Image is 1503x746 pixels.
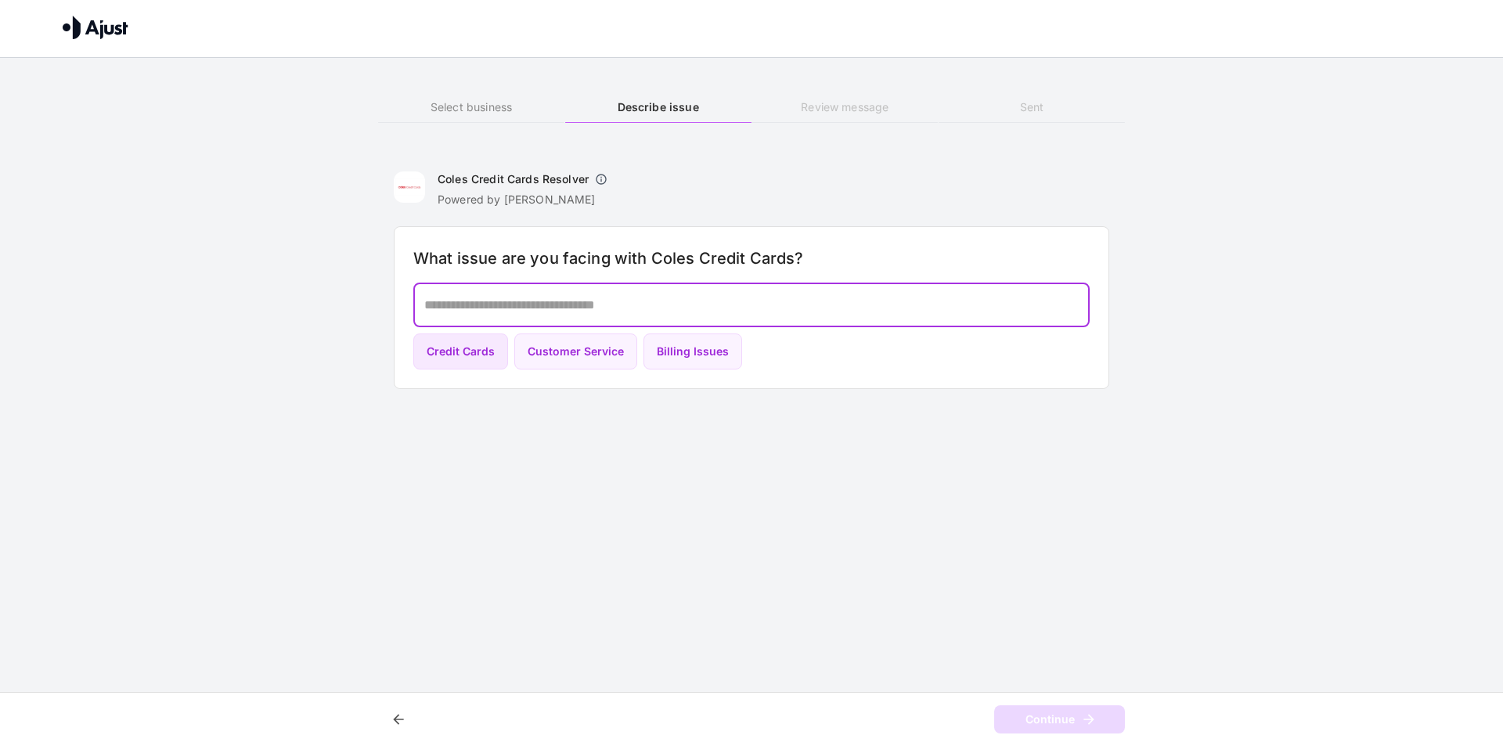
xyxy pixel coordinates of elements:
button: Customer Service [514,333,637,370]
h6: What issue are you facing with Coles Credit Cards? [413,246,1090,271]
h6: Describe issue [565,99,751,116]
h6: Select business [378,99,564,116]
button: Credit Cards [413,333,508,370]
h6: Coles Credit Cards Resolver [438,171,589,187]
button: Billing Issues [643,333,742,370]
p: Powered by [PERSON_NAME] [438,192,614,207]
img: Ajust [63,16,128,39]
h6: Review message [751,99,938,116]
h6: Sent [939,99,1125,116]
img: Coles Credit Cards [394,171,425,203]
